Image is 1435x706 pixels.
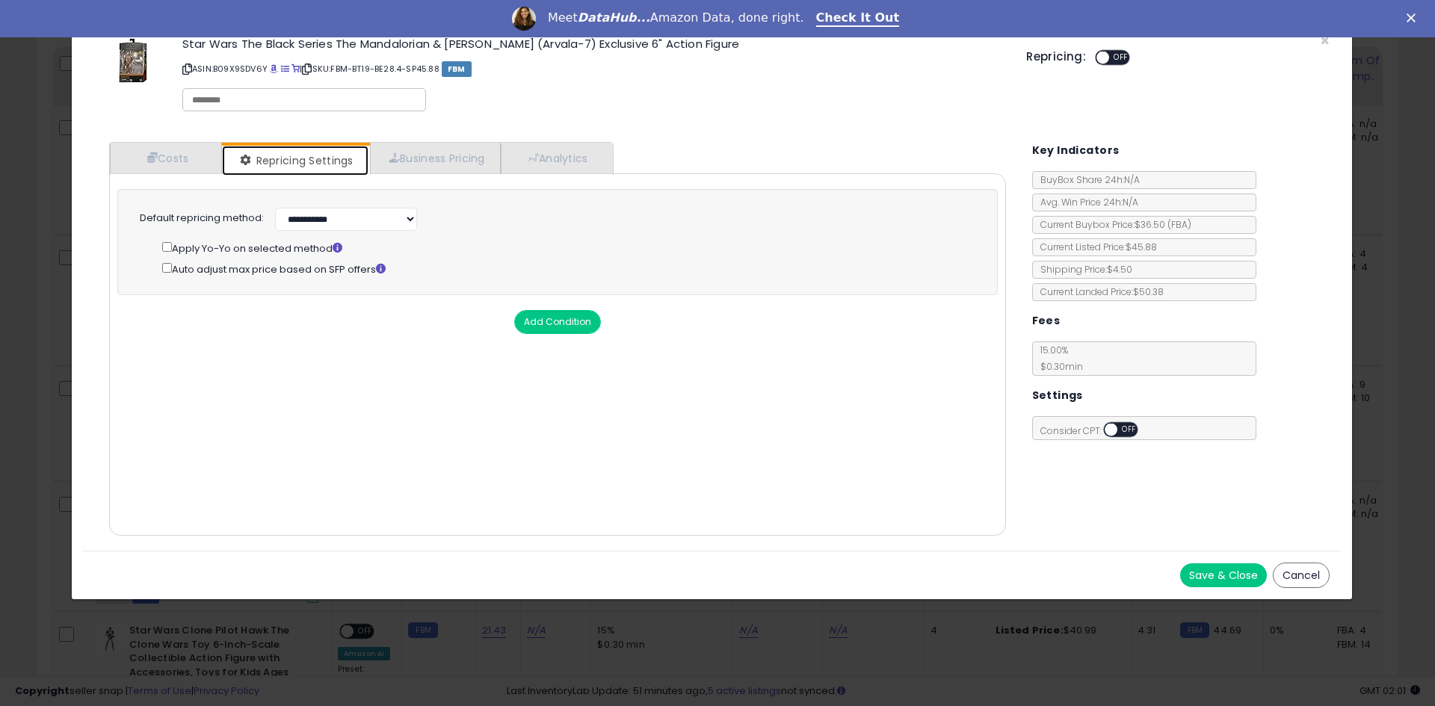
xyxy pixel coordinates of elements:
[578,10,650,25] i: DataHub...
[1033,424,1158,437] span: Consider CPT:
[1320,30,1330,52] span: ×
[182,57,1004,81] p: ASIN: B09X9SDV6Y | SKU: FBM-BT19-BE28.4-SP45.88
[501,143,611,173] a: Analytics
[1033,263,1132,276] span: Shipping Price: $4.50
[442,61,472,77] span: FBM
[119,38,147,83] img: 41L65q3ucyL._SL60_.jpg
[1109,52,1133,64] span: OFF
[1117,424,1141,436] span: OFF
[816,10,900,27] a: Check It Out
[1273,563,1330,588] button: Cancel
[1032,141,1120,160] h5: Key Indicators
[1032,312,1061,330] h5: Fees
[514,310,601,334] button: Add Condition
[1135,218,1191,231] span: $36.50
[370,143,501,173] a: Business Pricing
[291,63,300,75] a: Your listing only
[1026,51,1086,63] h5: Repricing:
[1033,173,1140,186] span: BuyBox Share 24h: N/A
[222,146,368,176] a: Repricing Settings
[162,260,973,277] div: Auto adjust max price based on SFP offers
[1407,13,1422,22] div: Close
[1033,241,1157,253] span: Current Listed Price: $45.88
[1033,344,1083,373] span: 15.00 %
[162,239,973,256] div: Apply Yo-Yo on selected method
[512,7,536,31] img: Profile image for Georgie
[1033,285,1164,298] span: Current Landed Price: $50.38
[1033,218,1191,231] span: Current Buybox Price:
[140,211,264,226] label: Default repricing method:
[270,63,278,75] a: BuyBox page
[548,10,804,25] div: Meet Amazon Data, done right.
[110,143,222,173] a: Costs
[1167,218,1191,231] span: ( FBA )
[1180,563,1267,587] button: Save & Close
[1032,386,1083,405] h5: Settings
[1033,196,1138,208] span: Avg. Win Price 24h: N/A
[1033,360,1083,373] span: $0.30 min
[281,63,289,75] a: All offer listings
[182,38,1004,49] h3: Star Wars The Black Series The Mandalorian & [PERSON_NAME] (Arvala-7) Exclusive 6" Action Figure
